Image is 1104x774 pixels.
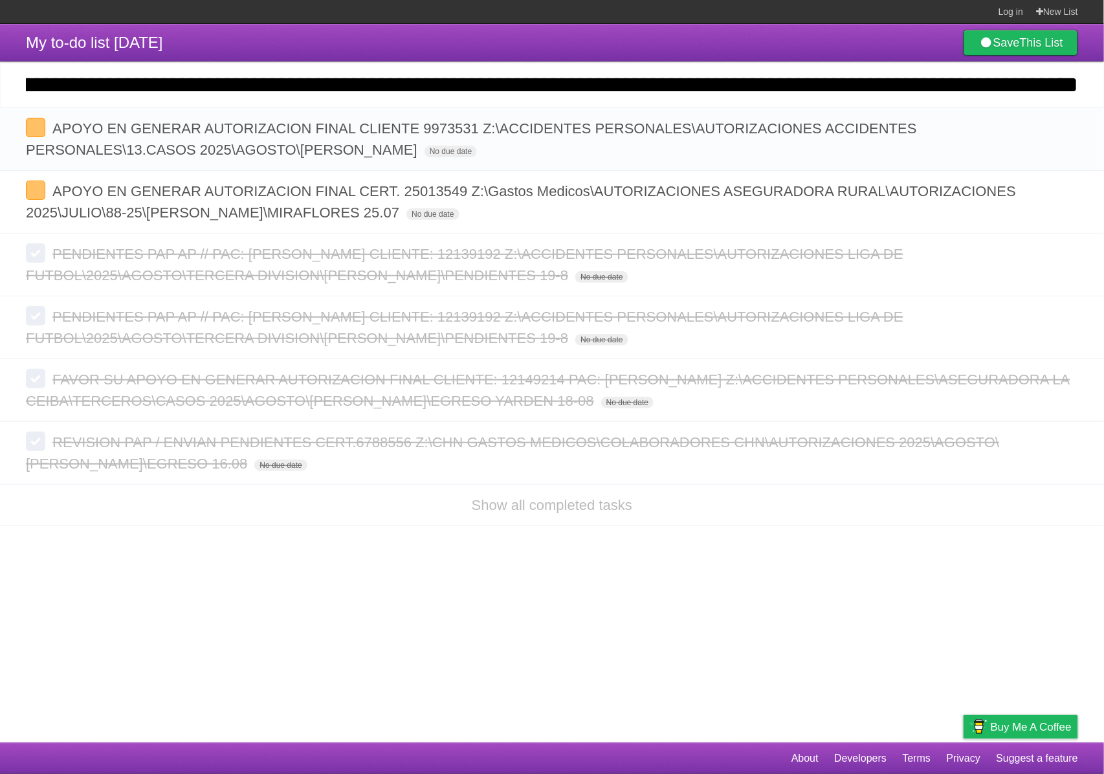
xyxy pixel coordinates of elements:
span: APOYO EN GENERAR AUTORIZACION FINAL CLIENTE 9973531 Z:\ACCIDENTES PERSONALES\AUTORIZACIONES ACCID... [26,120,917,158]
a: Suggest a feature [997,746,1078,771]
a: Buy me a coffee [964,715,1078,739]
a: Terms [903,746,931,771]
span: My to-do list [DATE] [26,34,163,51]
a: SaveThis List [964,30,1078,56]
span: No due date [575,334,628,346]
span: Buy me a coffee [991,716,1072,738]
b: This List [1020,36,1063,49]
label: Done [26,181,45,200]
label: Done [26,369,45,388]
span: PENDIENTES PAP AP // PAC: [PERSON_NAME] CLIENTE: 12139192 Z:\ACCIDENTES PERSONALES\AUTORIZACIONES... [26,309,903,346]
span: REVISION PAP / ENVIAN PENDIENTES CERT.6788556 Z:\CHN GASTOS MEDICOS\COLABORADORES CHN\AUTORIZACIO... [26,434,1000,472]
span: No due date [254,459,307,471]
label: Done [26,243,45,263]
span: No due date [425,146,477,157]
span: APOYO EN GENERAR AUTORIZACION FINAL CERT. 25013549 Z:\Gastos Medicos\AUTORIZACIONES ASEGURADORA R... [26,183,1016,221]
a: About [791,746,819,771]
span: PENDIENTES PAP AP // PAC: [PERSON_NAME] CLIENTE: 12139192 Z:\ACCIDENTES PERSONALES\AUTORIZACIONES... [26,246,903,283]
a: Developers [834,746,887,771]
span: FAVOR SU APOYO EN GENERAR AUTORIZACION FINAL CLIENTE: 12149214 PAC: [PERSON_NAME] Z:\ACCIDENTES P... [26,371,1070,409]
a: Privacy [947,746,980,771]
label: Done [26,118,45,137]
label: Done [26,306,45,326]
span: No due date [406,208,459,220]
span: No due date [601,397,654,408]
span: No due date [575,271,628,283]
img: Buy me a coffee [970,716,988,738]
a: Show all completed tasks [472,497,632,513]
label: Done [26,432,45,451]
